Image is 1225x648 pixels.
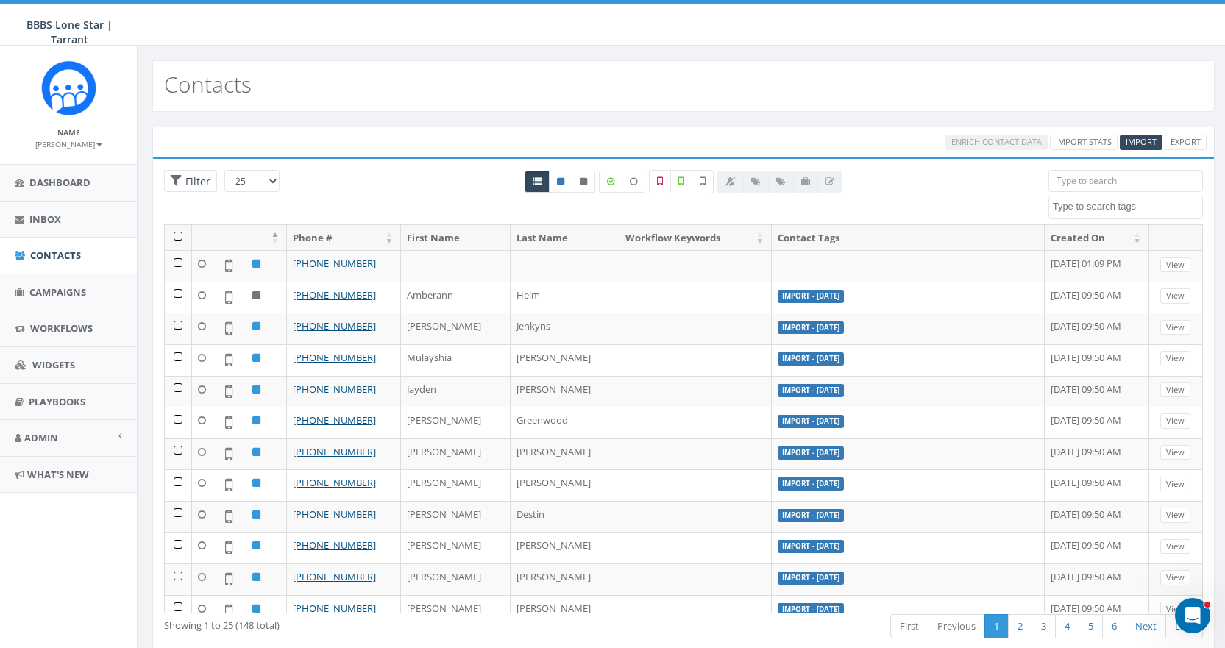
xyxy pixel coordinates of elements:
h2: Contacts [164,72,252,96]
td: [PERSON_NAME] [511,376,620,407]
th: First Name [401,225,511,251]
label: Validated [670,170,692,193]
th: Created On: activate to sort column ascending [1045,225,1149,251]
td: [PERSON_NAME] [401,438,511,470]
td: [DATE] 01:09 PM [1045,250,1149,282]
td: [DATE] 09:50 AM [1045,407,1149,438]
label: Import - [DATE] [778,477,844,491]
label: Import - [DATE] [778,321,844,335]
td: [PERSON_NAME] [401,563,511,595]
td: [DATE] 09:50 AM [1045,344,1149,376]
a: View [1160,477,1190,492]
div: Showing 1 to 25 (148 total) [164,613,584,633]
a: View [1160,570,1190,585]
a: 4 [1055,614,1079,638]
span: Advance Filter [164,170,217,193]
a: View [1160,288,1190,304]
span: Workflows [30,321,93,335]
a: All contacts [525,171,550,193]
span: BBBS Lone Star | Tarrant [26,18,113,46]
label: Data not Enriched [622,171,645,193]
span: Filter [182,174,210,188]
a: 3 [1032,614,1056,638]
label: Import - [DATE] [778,540,844,553]
label: Import - [DATE] [778,352,844,366]
span: Inbox [29,213,61,226]
a: Next [1126,614,1166,638]
td: [PERSON_NAME] [401,532,511,563]
iframe: Intercom live chat [1175,598,1210,633]
td: Mulayshia [401,344,511,376]
span: Contacts [30,249,81,262]
td: Helm [511,282,620,313]
span: Import [1126,136,1157,147]
th: Phone #: activate to sort column ascending [287,225,401,251]
i: This phone number is unsubscribed and has opted-out of all texts. [580,177,587,186]
td: [DATE] 09:50 AM [1045,313,1149,344]
td: Jayden [401,376,511,407]
td: [PERSON_NAME] [401,313,511,344]
a: 6 [1102,614,1126,638]
label: Import - [DATE] [778,446,844,460]
a: [PERSON_NAME] [35,137,102,150]
span: Playbooks [29,395,85,408]
input: Type to search [1048,170,1203,192]
a: [PHONE_NUMBER] [293,508,376,521]
span: CSV files only [1126,136,1157,147]
label: Data Enriched [599,171,622,193]
a: [PHONE_NUMBER] [293,257,376,270]
a: View [1160,382,1190,398]
a: View [1160,602,1190,617]
td: [PERSON_NAME] [401,595,511,627]
a: View [1160,508,1190,523]
td: [DATE] 09:50 AM [1045,532,1149,563]
a: 5 [1079,614,1103,638]
td: Destin [511,501,620,533]
a: 2 [1008,614,1032,638]
a: [PHONE_NUMBER] [293,476,376,489]
span: Campaigns [29,285,86,299]
span: Dashboard [29,176,90,189]
td: [PERSON_NAME] [511,438,620,470]
a: View [1160,257,1190,273]
a: View [1160,539,1190,555]
td: [PERSON_NAME] [511,469,620,501]
label: Import - [DATE] [778,509,844,522]
th: Workflow Keywords: activate to sort column ascending [619,225,772,251]
a: Last [1165,614,1203,638]
td: [PERSON_NAME] [511,595,620,627]
a: [PHONE_NUMBER] [293,413,376,427]
a: View [1160,351,1190,366]
td: Greenwood [511,407,620,438]
label: Import - [DATE] [778,415,844,428]
a: View [1160,320,1190,335]
td: [PERSON_NAME] [511,344,620,376]
td: [PERSON_NAME] [401,407,511,438]
td: [PERSON_NAME] [511,563,620,595]
small: [PERSON_NAME] [35,139,102,149]
a: Import [1120,135,1162,150]
a: [PHONE_NUMBER] [293,351,376,364]
a: Active [549,171,572,193]
a: [PHONE_NUMBER] [293,602,376,615]
a: Opted Out [572,171,595,193]
a: [PHONE_NUMBER] [293,288,376,302]
td: [PERSON_NAME] [401,501,511,533]
i: This phone number is subscribed and will receive texts. [557,177,564,186]
th: Contact Tags [772,225,1045,251]
a: View [1160,445,1190,460]
a: [PHONE_NUMBER] [293,445,376,458]
span: Admin [24,431,58,444]
a: 1 [984,614,1009,638]
img: Rally_Corp_Icon_1.png [41,60,96,115]
label: Import - [DATE] [778,603,844,616]
td: [DATE] 09:50 AM [1045,595,1149,627]
td: [PERSON_NAME] [511,532,620,563]
td: Amberann [401,282,511,313]
span: What's New [27,468,89,481]
label: Import - [DATE] [778,572,844,585]
a: View [1160,413,1190,429]
a: First [890,614,928,638]
span: Widgets [32,358,75,371]
td: [DATE] 09:50 AM [1045,563,1149,595]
